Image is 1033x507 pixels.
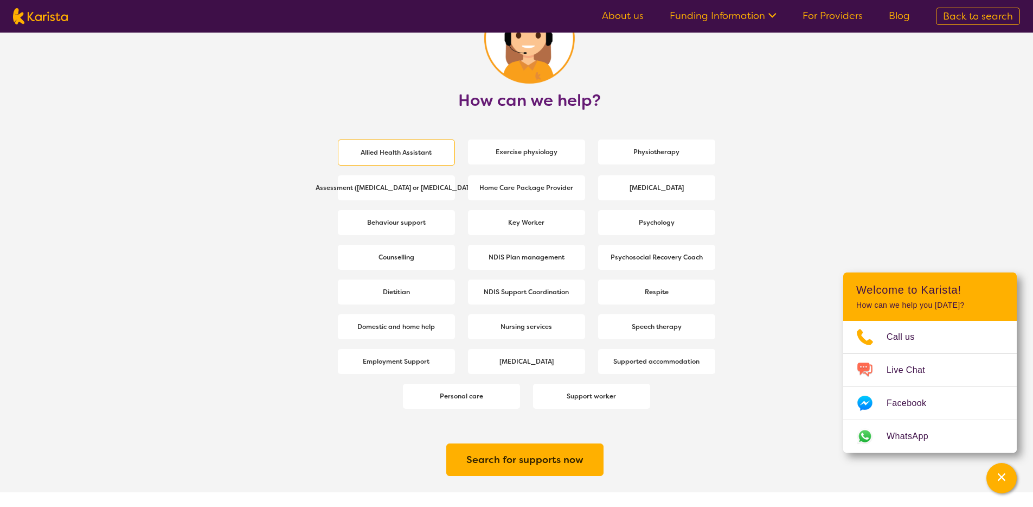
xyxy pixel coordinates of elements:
[468,140,585,164] a: Exercise physiology
[403,384,520,409] a: Personal care
[843,420,1017,453] a: Web link opens in a new tab.
[632,322,682,331] b: Speech therapy
[363,357,429,366] b: Employment Support
[361,148,432,157] b: Allied Health Assistant
[645,288,669,296] b: Respite
[598,314,715,339] a: Speech therapy
[630,183,684,192] b: [MEDICAL_DATA]
[602,9,644,22] a: About us
[378,253,414,262] b: Counselling
[466,450,583,470] a: Search for supports now
[468,280,585,305] a: NDIS Support Coordination
[936,8,1020,25] a: Back to search
[803,9,863,22] a: For Providers
[338,280,455,305] a: Dietitian
[357,322,435,331] b: Domestic and home help
[508,218,544,227] b: Key Worker
[567,392,616,401] b: Support worker
[338,245,455,270] a: Counselling
[598,210,715,235] a: Psychology
[383,288,410,296] b: Dietitian
[856,301,1004,310] p: How can we help you [DATE]?
[489,253,564,262] b: NDIS Plan management
[670,9,777,22] a: Funding Information
[887,428,941,445] span: WhatsApp
[13,8,68,24] img: Karista logo
[468,245,585,270] a: NDIS Plan management
[484,288,569,296] b: NDIS Support Coordination
[943,10,1013,23] span: Back to search
[856,283,1004,296] h2: Welcome to Karista!
[468,175,585,200] a: Home Care Package Provider
[843,321,1017,453] ul: Choose channel
[496,148,557,156] b: Exercise physiology
[639,218,675,227] b: Psychology
[316,183,477,192] b: Assessment ([MEDICAL_DATA] or [MEDICAL_DATA])
[611,253,703,262] b: Psychosocial Recovery Coach
[468,314,585,339] a: Nursing services
[440,392,483,401] b: Personal care
[338,140,455,166] a: Allied Health Assistant
[338,349,455,374] a: Employment Support
[598,175,715,200] a: [MEDICAL_DATA]
[367,218,426,227] b: Behaviour support
[338,210,455,235] a: Behaviour support
[338,175,455,200] a: Assessment ([MEDICAL_DATA] or [MEDICAL_DATA])
[533,384,650,409] a: Support worker
[468,349,585,374] a: [MEDICAL_DATA]
[887,362,938,378] span: Live Chat
[889,9,910,22] a: Blog
[598,349,715,374] a: Supported accommodation
[338,314,455,339] a: Domestic and home help
[501,322,552,331] b: Nursing services
[468,210,585,235] a: Key Worker
[843,272,1017,453] div: Channel Menu
[887,329,928,345] span: Call us
[499,357,554,366] b: [MEDICAL_DATA]
[598,280,715,305] a: Respite
[479,183,573,192] b: Home Care Package Provider
[322,91,738,110] h2: How can we help?
[598,245,715,270] a: Psychosocial Recovery Coach
[633,148,679,156] b: Physiotherapy
[446,443,604,476] button: Search for supports now
[613,357,700,366] b: Supported accommodation
[887,395,939,411] span: Facebook
[986,463,1017,493] button: Channel Menu
[598,140,715,164] a: Physiotherapy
